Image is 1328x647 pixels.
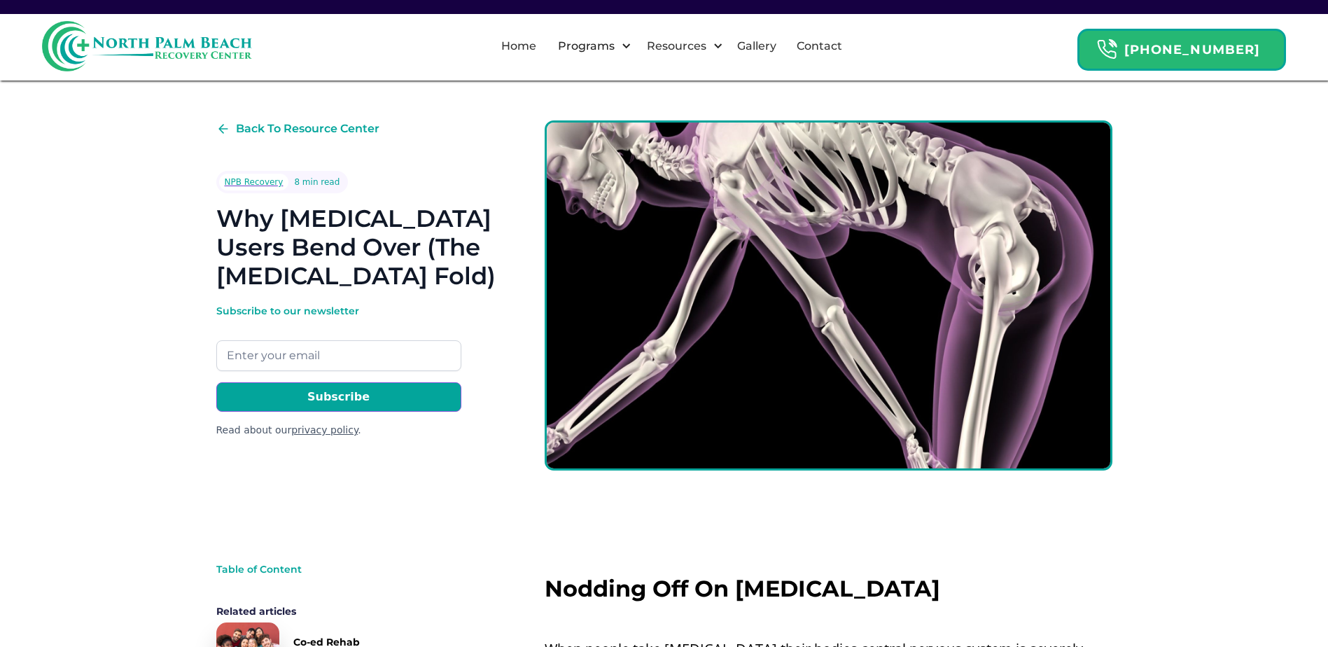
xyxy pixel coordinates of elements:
a: Gallery [729,24,785,69]
div: Resources [643,38,710,55]
div: Related articles [216,604,440,618]
a: Home [493,24,545,69]
h1: Why [MEDICAL_DATA] Users Bend Over (The [MEDICAL_DATA] Fold) [216,204,500,290]
a: Back To Resource Center [216,120,379,137]
div: Programs [554,38,618,55]
a: Contact [788,24,851,69]
p: ‍ [545,608,1112,631]
div: 8 min read [294,175,340,189]
div: Resources [635,24,727,69]
h2: Nodding Off On [MEDICAL_DATA] [545,576,1112,601]
img: Header Calendar Icons [1096,39,1117,60]
div: Back To Resource Center [236,120,379,137]
input: Enter your email [216,340,461,371]
strong: [PHONE_NUMBER] [1124,42,1260,57]
a: Header Calendar Icons[PHONE_NUMBER] [1077,22,1286,71]
a: NPB Recovery [219,174,289,190]
div: NPB Recovery [225,175,284,189]
div: Read about our . [216,423,461,438]
input: Subscribe [216,382,461,412]
div: Subscribe to our newsletter [216,304,461,318]
div: Table of Content [216,562,440,576]
form: Email Form [216,304,461,438]
div: Programs [546,24,635,69]
a: privacy policy [291,424,358,436]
